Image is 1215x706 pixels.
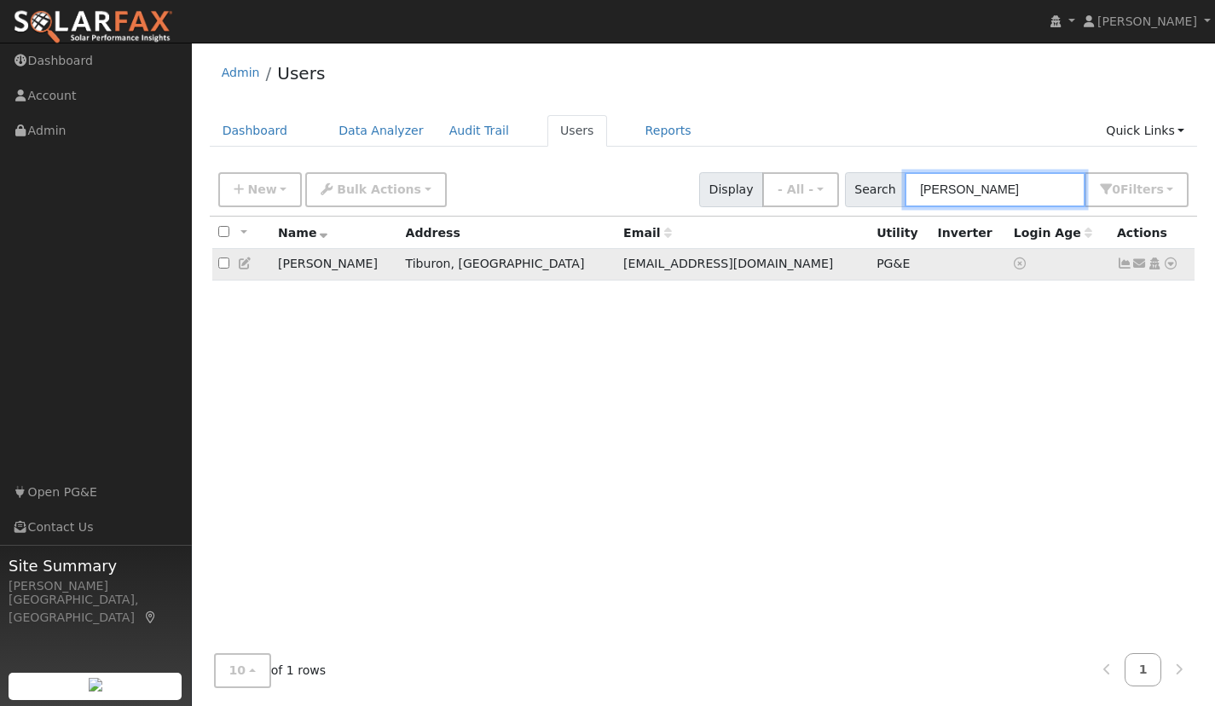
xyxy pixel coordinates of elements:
[938,224,1002,242] div: Inverter
[9,591,182,627] div: [GEOGRAPHIC_DATA], [GEOGRAPHIC_DATA]
[1156,182,1163,196] span: s
[1147,257,1162,270] a: Login As
[1085,172,1189,207] button: 0Filters
[9,554,182,577] span: Site Summary
[633,115,704,147] a: Reports
[238,257,253,270] a: Edit User
[218,172,303,207] button: New
[623,226,671,240] span: Email
[143,611,159,624] a: Map
[1125,653,1162,686] a: 1
[337,182,421,196] span: Bulk Actions
[1117,257,1132,270] a: Show Graph
[877,224,925,242] div: Utility
[89,678,102,692] img: retrieve
[9,577,182,595] div: [PERSON_NAME]
[905,172,1085,207] input: Search
[214,653,327,688] span: of 1 rows
[877,257,910,270] span: PG&E
[1097,14,1197,28] span: [PERSON_NAME]
[1014,257,1029,270] a: No login access
[699,172,763,207] span: Display
[437,115,522,147] a: Audit Trail
[210,115,301,147] a: Dashboard
[13,9,173,45] img: SolarFax
[1120,182,1164,196] span: Filter
[222,66,260,79] a: Admin
[1093,115,1197,147] a: Quick Links
[406,224,612,242] div: Address
[762,172,839,207] button: - All -
[845,172,905,207] span: Search
[305,172,446,207] button: Bulk Actions
[278,226,328,240] span: Name
[547,115,607,147] a: Users
[214,653,271,688] button: 10
[247,182,276,196] span: New
[326,115,437,147] a: Data Analyzer
[1132,255,1148,273] a: jessepearsonhome@gmail.com
[399,249,617,281] td: Tiburon, [GEOGRAPHIC_DATA]
[1117,224,1189,242] div: Actions
[277,63,325,84] a: Users
[1014,226,1092,240] span: Days since last login
[229,663,246,677] span: 10
[272,249,400,281] td: [PERSON_NAME]
[1163,255,1178,273] a: Other actions
[623,257,833,270] span: [EMAIL_ADDRESS][DOMAIN_NAME]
